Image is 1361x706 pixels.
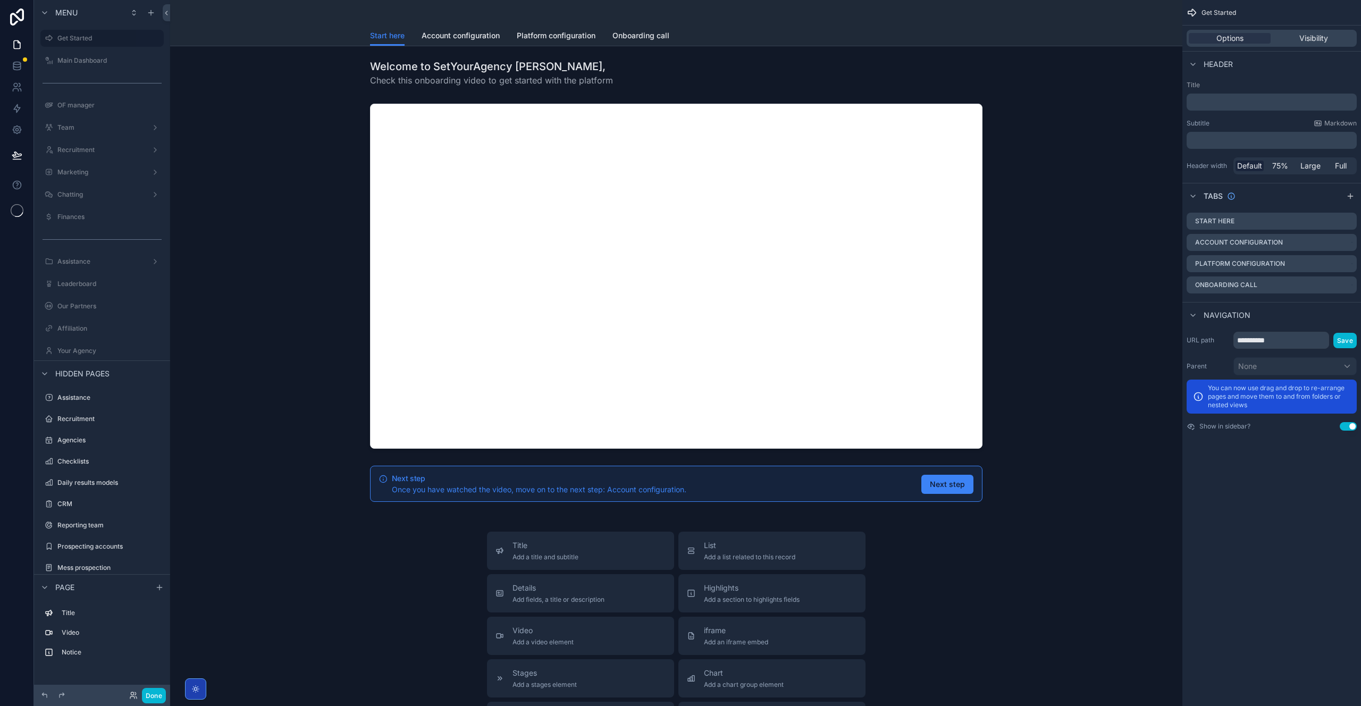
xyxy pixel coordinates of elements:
a: Agencies [40,432,164,449]
a: Platform configuration [517,26,595,47]
a: Chatting [40,186,164,203]
span: Add a title and subtitle [513,553,578,561]
a: CRM [40,495,164,512]
label: CRM [57,500,162,508]
a: OF manager [40,97,164,114]
span: Highlights [704,583,800,593]
span: Stages [513,668,577,678]
a: Assistance [40,253,164,270]
label: Show in sidebar? [1199,422,1250,431]
div: scrollable content [1187,132,1357,149]
span: Onboarding call [612,30,669,41]
a: Reporting team [40,517,164,534]
span: Details [513,583,604,593]
span: Platform configuration [517,30,595,41]
span: Hidden pages [55,368,110,379]
button: DetailsAdd fields, a title or description [487,574,674,612]
label: Leaderboard [57,280,162,288]
button: ChartAdd a chart group element [678,659,866,697]
a: Daily results models [40,474,164,491]
span: Markdown [1324,119,1357,128]
label: Title [1187,81,1357,89]
span: Visibility [1299,33,1328,44]
label: Affiliation [57,324,162,333]
label: Chatting [57,190,147,199]
label: Title [62,609,159,617]
label: Subtitle [1187,119,1209,128]
button: Done [142,688,166,703]
a: Your Agency [40,342,164,359]
button: ListAdd a list related to this record [678,532,866,570]
span: Add a section to highlights fields [704,595,800,604]
button: VideoAdd a video element [487,617,674,655]
span: Navigation [1204,310,1250,321]
label: Mess prospection [57,564,162,572]
label: Assistance [57,393,162,402]
div: scrollable content [34,600,170,671]
a: Marketing [40,164,164,181]
span: Options [1216,33,1244,44]
span: List [704,540,795,551]
a: Get Started [40,30,164,47]
label: Agencies [57,436,162,444]
a: Assistance [40,389,164,406]
span: Add an iframe embed [704,638,768,646]
label: Notice [62,648,159,657]
a: Checklists [40,453,164,470]
a: Our Partners [40,298,164,315]
label: Checklists [57,457,162,466]
button: None [1233,357,1357,375]
a: Affiliation [40,320,164,337]
span: Add a chart group element [704,680,784,689]
a: Finances [40,208,164,225]
label: Team [57,123,147,132]
label: Main Dashboard [57,56,162,65]
div: scrollable content [1187,94,1357,111]
span: Video [513,625,574,636]
a: Recruitment [40,141,164,158]
span: Tabs [1204,191,1223,201]
label: Parent [1187,362,1229,371]
label: Video [62,628,159,637]
span: 75% [1272,161,1288,171]
span: Menu [55,7,78,18]
label: Start here [1195,217,1234,225]
label: URL path [1187,336,1229,344]
span: Get Started [1202,9,1236,17]
a: Account configuration [422,26,500,47]
span: Add a list related to this record [704,553,795,561]
a: Prospecting accounts [40,538,164,555]
button: StagesAdd a stages element [487,659,674,697]
a: Mess prospection [40,559,164,576]
a: Team [40,119,164,136]
button: HighlightsAdd a section to highlights fields [678,574,866,612]
span: Page [55,582,74,593]
label: Platform configuration [1195,259,1285,268]
span: Account configuration [422,30,500,41]
span: Default [1237,161,1262,171]
p: You can now use drag and drop to re-arrange pages and move them to and from folders or nested views [1208,384,1350,409]
span: Full [1335,161,1347,171]
label: Assistance [57,257,147,266]
label: OF manager [57,101,162,110]
a: Markdown [1314,119,1357,128]
label: Recruitment [57,415,162,423]
button: Save [1333,333,1357,348]
span: Add a video element [513,638,574,646]
a: Leaderboard [40,275,164,292]
label: Our Partners [57,302,162,310]
button: iframeAdd an iframe embed [678,617,866,655]
label: Recruitment [57,146,147,154]
label: Onboarding call [1195,281,1257,289]
label: Reporting team [57,521,162,529]
label: Finances [57,213,162,221]
label: Marketing [57,168,147,176]
label: Prospecting accounts [57,542,162,551]
label: Your Agency [57,347,162,355]
span: Chart [704,668,784,678]
label: Daily results models [57,478,162,487]
span: Add fields, a title or description [513,595,604,604]
span: None [1238,361,1257,372]
a: Recruitment [40,410,164,427]
span: Large [1300,161,1321,171]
